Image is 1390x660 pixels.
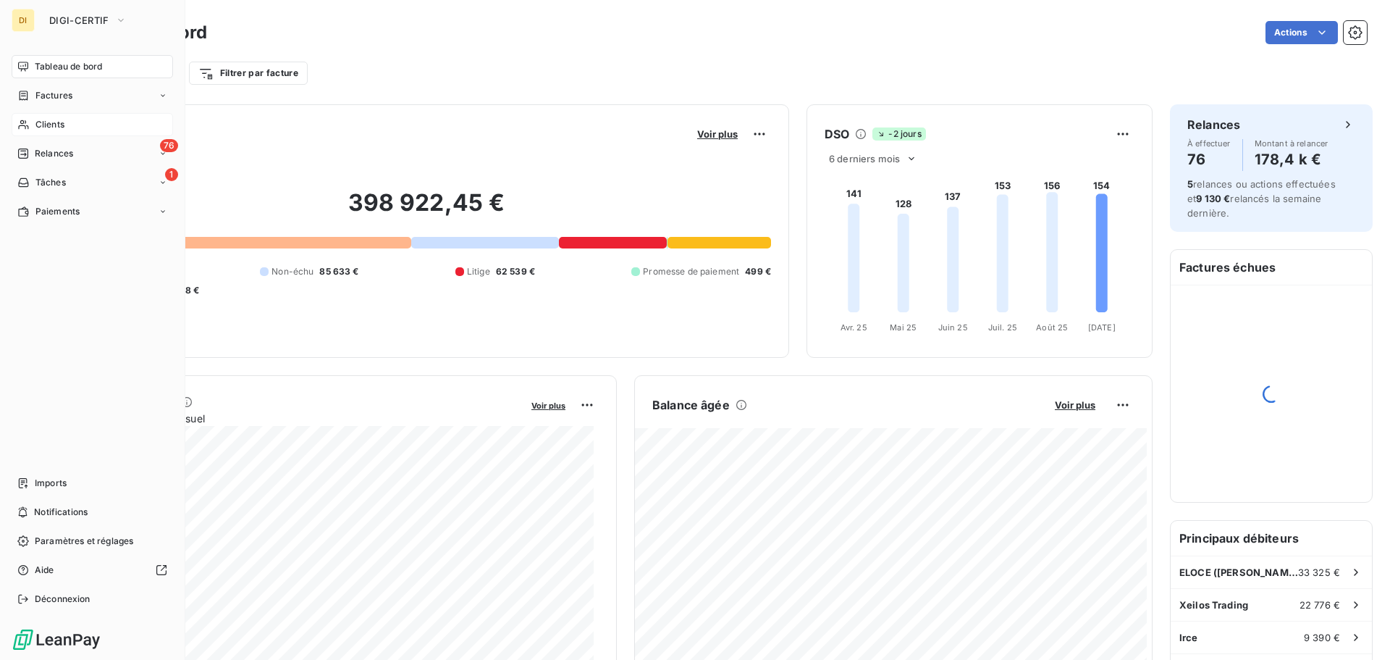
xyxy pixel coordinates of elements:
[271,265,313,278] span: Non-échu
[1255,139,1328,148] span: Montant à relancer
[1187,178,1336,219] span: relances ou actions effectuées et relancés la semaine dernière.
[1179,632,1198,643] span: Irce
[1341,611,1376,646] iframe: Intercom live chat
[35,477,67,490] span: Imports
[35,205,80,218] span: Paiements
[693,128,742,141] button: Voir plus
[82,411,521,426] span: Chiffre d'affaires mensuel
[160,139,178,152] span: 76
[527,398,570,412] button: Voir plus
[745,265,771,278] span: 499 €
[1187,116,1240,133] h6: Relances
[35,147,73,160] span: Relances
[35,176,66,189] span: Tâches
[652,396,730,414] h6: Balance âgée
[35,593,90,606] span: Déconnexion
[872,128,925,141] span: -2 jours
[1036,322,1068,333] tspan: Août 25
[1187,148,1231,171] h4: 76
[988,322,1017,333] tspan: Juil. 25
[1196,193,1230,204] span: 9 130 €
[1179,599,1248,611] span: Xeilos Trading
[1088,322,1116,333] tspan: [DATE]
[890,322,917,333] tspan: Mai 25
[1304,632,1340,643] span: 9 390 €
[1171,250,1372,285] h6: Factures échues
[938,322,968,333] tspan: Juin 25
[467,265,490,278] span: Litige
[1179,567,1298,578] span: ELOCE ([PERSON_NAME] Learning)
[1265,21,1338,44] button: Actions
[82,188,771,232] h2: 398 922,45 €
[35,564,54,577] span: Aide
[1171,521,1372,556] h6: Principaux débiteurs
[12,9,35,32] div: DI
[34,506,88,519] span: Notifications
[841,322,867,333] tspan: Avr. 25
[1187,178,1193,190] span: 5
[189,62,308,85] button: Filtrer par facture
[35,89,72,102] span: Factures
[1050,398,1100,412] button: Voir plus
[12,559,173,582] a: Aide
[35,60,102,73] span: Tableau de bord
[1187,139,1231,148] span: À effectuer
[35,535,133,548] span: Paramètres et réglages
[319,265,358,278] span: 85 633 €
[12,628,101,651] img: Logo LeanPay
[35,118,64,131] span: Clients
[697,128,738,140] span: Voir plus
[1055,399,1095,411] span: Voir plus
[825,125,849,143] h6: DSO
[49,14,109,26] span: DIGI-CERTIF
[496,265,535,278] span: 62 539 €
[1300,599,1340,611] span: 22 776 €
[165,168,178,181] span: 1
[531,401,565,411] span: Voir plus
[1255,148,1328,171] h4: 178,4 k €
[829,153,900,164] span: 6 derniers mois
[643,265,739,278] span: Promesse de paiement
[1298,567,1340,578] span: 33 325 €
